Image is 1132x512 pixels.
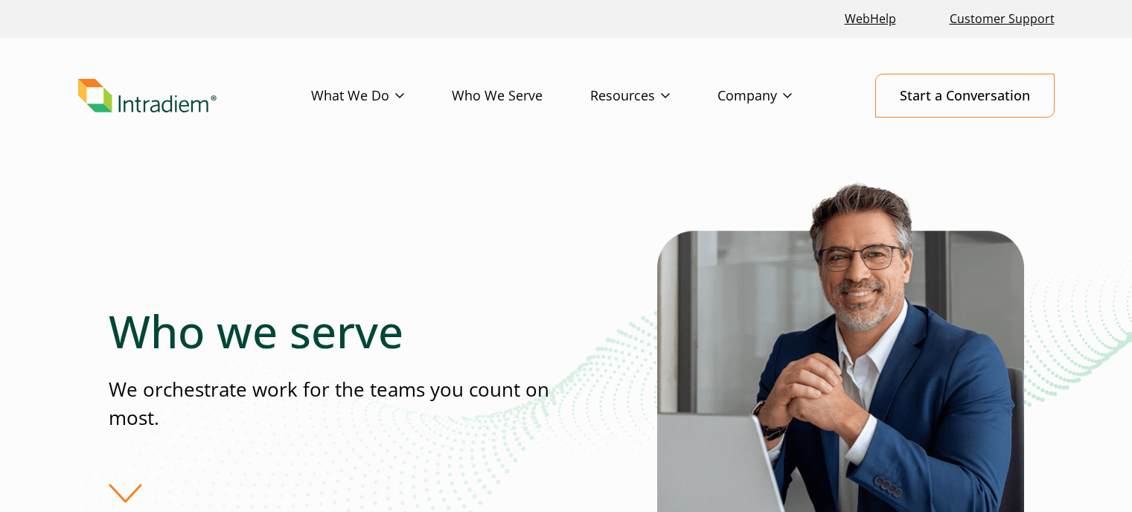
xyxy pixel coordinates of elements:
[590,74,717,118] a: Resources
[839,3,902,35] a: Link opens in a new window
[78,79,217,113] img: Intradiem
[452,74,590,118] a: Who We Serve
[944,3,1061,35] a: Customer Support
[109,376,566,432] p: We orchestrate work for the teams you count on most.
[109,304,566,358] h1: Who we serve
[875,74,1055,118] a: Start a Conversation
[78,79,311,113] a: Link to homepage of Intradiem
[311,74,452,118] a: What We Do
[717,74,840,118] a: Company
